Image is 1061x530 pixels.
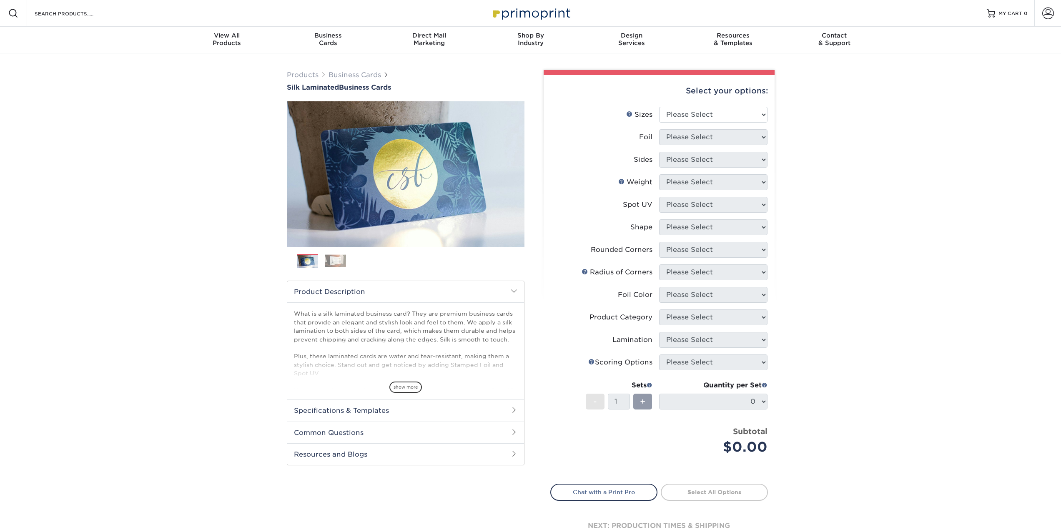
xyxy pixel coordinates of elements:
div: Industry [480,32,581,47]
img: Business Cards 04 [381,251,402,271]
div: Lamination [612,335,652,345]
a: DesignServices [581,27,682,53]
div: Cards [277,32,379,47]
img: Business Cards 03 [353,251,374,271]
img: Primoprint [489,4,572,22]
a: Direct MailMarketing [379,27,480,53]
span: Resources [682,32,784,39]
a: Chat with a Print Pro [550,484,657,500]
a: Silk LaminatedBusiness Cards [287,83,524,91]
img: Business Cards 05 [409,251,430,271]
div: Sides [634,155,652,165]
div: Rounded Corners [591,245,652,255]
div: Radius of Corners [582,267,652,277]
div: Foil [639,132,652,142]
img: Business Cards 02 [325,254,346,267]
div: Spot UV [623,200,652,210]
span: 0 [1024,10,1028,16]
div: Select your options: [550,75,768,107]
div: Scoring Options [588,357,652,367]
div: $0.00 [665,437,768,457]
span: MY CART [998,10,1022,17]
a: BusinessCards [277,27,379,53]
div: Marketing [379,32,480,47]
div: & Support [784,32,885,47]
span: show more [389,382,422,393]
div: Product Category [589,312,652,322]
a: Business Cards [329,71,381,79]
img: Business Cards 07 [465,251,486,271]
a: Select All Options [661,484,768,500]
div: Products [176,32,278,47]
h2: Product Description [287,281,524,302]
div: Sets [586,380,652,390]
span: View All [176,32,278,39]
input: SEARCH PRODUCTS..... [34,8,115,18]
div: Foil Color [618,290,652,300]
img: Silk Laminated 01 [287,55,524,293]
div: Weight [618,177,652,187]
div: Quantity per Set [659,380,768,390]
h2: Resources and Blogs [287,443,524,465]
span: + [640,395,645,408]
span: Silk Laminated [287,83,339,91]
strong: Subtotal [733,427,768,436]
a: Products [287,71,319,79]
span: - [593,395,597,408]
a: Contact& Support [784,27,885,53]
h1: Business Cards [287,83,524,91]
div: Shape [630,222,652,232]
span: Design [581,32,682,39]
h2: Specifications & Templates [287,399,524,421]
span: Business [277,32,379,39]
img: Business Cards 06 [437,251,458,271]
a: Resources& Templates [682,27,784,53]
span: Contact [784,32,885,39]
a: View AllProducts [176,27,278,53]
div: & Templates [682,32,784,47]
span: Shop By [480,32,581,39]
div: Services [581,32,682,47]
span: Direct Mail [379,32,480,39]
a: Shop ByIndustry [480,27,581,53]
div: Sizes [626,110,652,120]
img: Business Cards 01 [297,251,318,272]
img: Business Cards 08 [493,251,514,271]
p: What is a silk laminated business card? They are premium business cards that provide an elegant a... [294,309,517,445]
h2: Common Questions [287,422,524,443]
